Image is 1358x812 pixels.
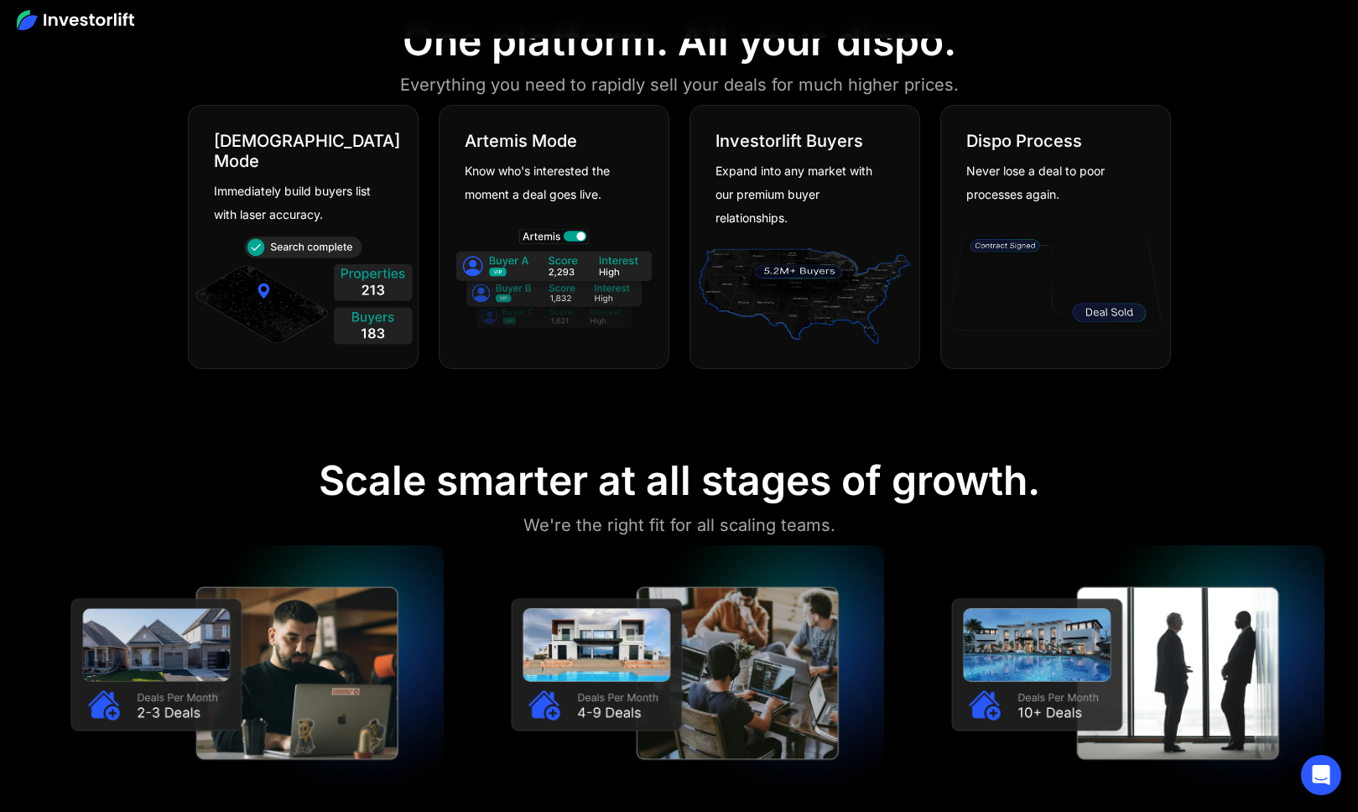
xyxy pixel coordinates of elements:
[465,131,577,151] div: Artemis Mode
[966,159,1132,206] div: Never lose a deal to poor processes again.
[1301,755,1341,795] div: Open Intercom Messenger
[400,71,959,98] div: Everything you need to rapidly sell your deals for much higher prices.
[465,159,631,206] div: Know who's interested the moment a deal goes live.
[966,131,1082,151] div: Dispo Process
[715,131,863,151] div: Investorlift Buyers
[214,180,380,226] div: Immediately build buyers list with laser accuracy.
[523,512,835,539] div: We're the right fit for all scaling teams.
[403,17,956,65] div: One platform. All your dispo.
[319,456,1040,505] div: Scale smarter at all stages of growth.
[214,131,400,171] div: [DEMOGRAPHIC_DATA] Mode
[715,159,882,230] div: Expand into any market with our premium buyer relationships.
